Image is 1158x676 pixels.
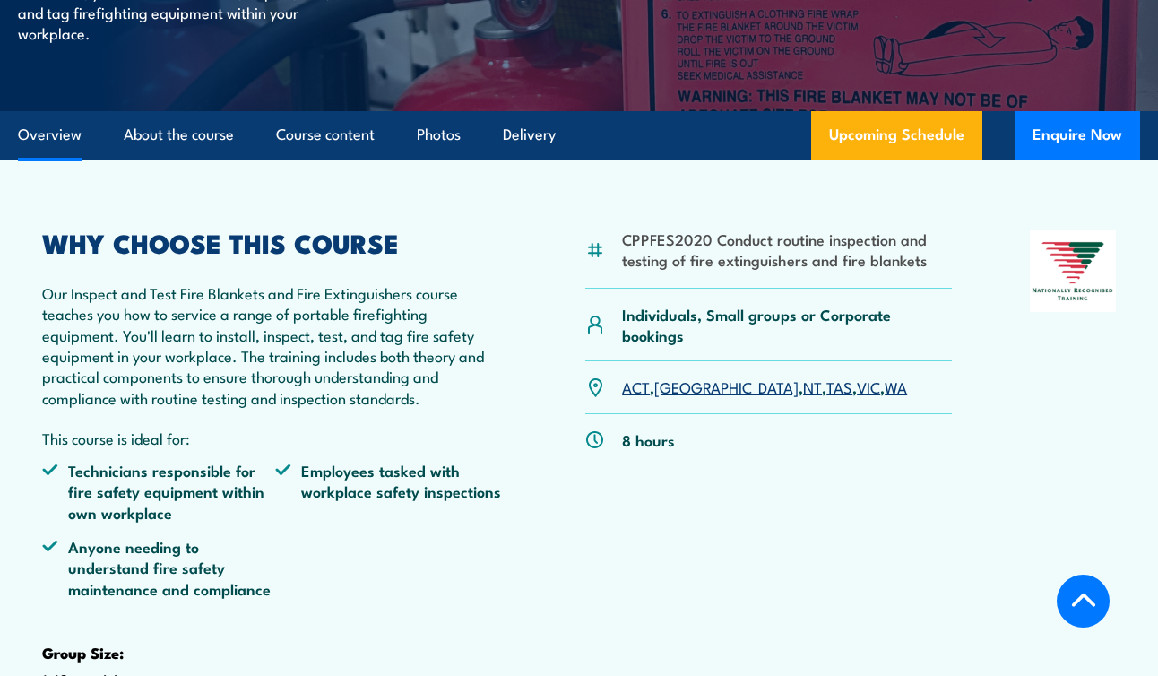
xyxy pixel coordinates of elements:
[42,428,507,448] p: This course is ideal for:
[622,229,952,271] li: CPPFES2020 Conduct routine inspection and testing of fire extinguishers and fire blankets
[857,376,880,397] a: VIC
[503,111,556,159] a: Delivery
[622,429,675,450] p: 8 hours
[622,376,650,397] a: ACT
[42,460,275,523] li: Technicians responsible for fire safety equipment within own workplace
[275,460,508,523] li: Employees tasked with workplace safety inspections
[803,376,822,397] a: NT
[42,641,124,664] strong: Group Size:
[276,111,375,159] a: Course content
[654,376,799,397] a: [GEOGRAPHIC_DATA]
[1030,230,1116,312] img: Nationally Recognised Training logo.
[42,230,507,254] h2: WHY CHOOSE THIS COURSE
[417,111,461,159] a: Photos
[811,111,982,160] a: Upcoming Schedule
[826,376,852,397] a: TAS
[42,282,507,408] p: Our Inspect and Test Fire Blankets and Fire Extinguishers course teaches you how to service a ran...
[1015,111,1140,160] button: Enquire Now
[124,111,234,159] a: About the course
[885,376,907,397] a: WA
[622,304,952,346] p: Individuals, Small groups or Corporate bookings
[18,111,82,159] a: Overview
[622,377,907,397] p: , , , , ,
[42,536,275,599] li: Anyone needing to understand fire safety maintenance and compliance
